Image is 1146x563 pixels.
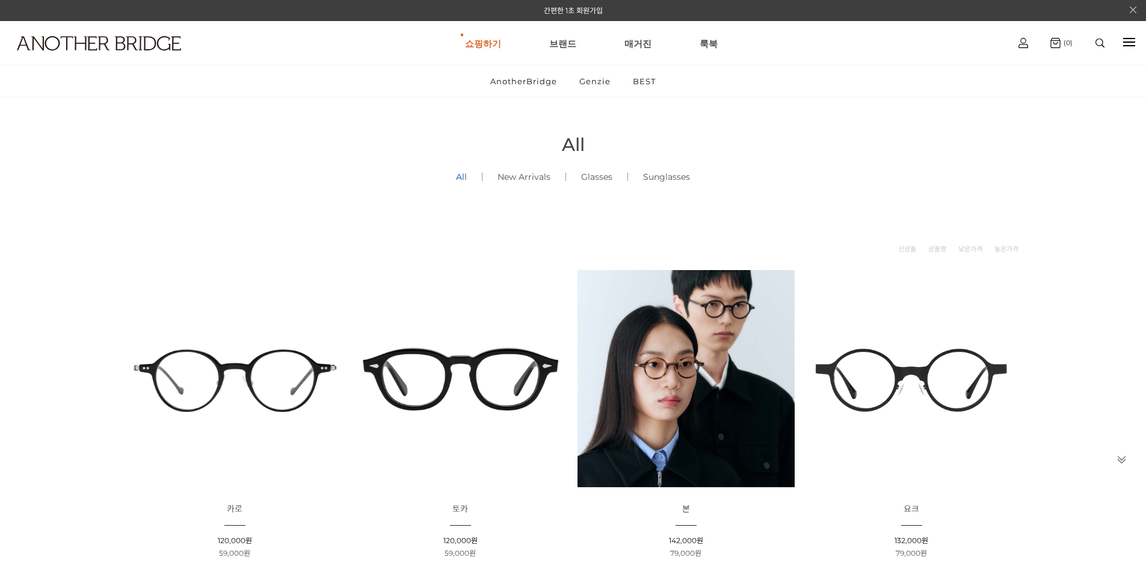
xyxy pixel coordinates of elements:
span: 59,000원 [445,549,476,558]
a: 룩북 [700,22,718,65]
span: 120,000원 [218,536,252,545]
a: Glasses [566,156,627,197]
a: 상품명 [928,243,946,255]
a: 토카 [452,505,468,514]
a: All [441,156,482,197]
a: Genzie [569,66,621,97]
img: 카로 - 감각적인 디자인의 패션 아이템 이미지 [126,270,343,487]
img: logo [17,36,181,51]
a: AnotherBridge [480,66,567,97]
img: cart [1018,38,1028,48]
a: 본 [682,505,690,514]
img: 요크 글라스 - 트렌디한 디자인의 유니크한 안경 이미지 [803,270,1020,487]
span: 132,000원 [895,536,928,545]
span: 카로 [227,503,242,514]
a: logo [6,36,178,80]
a: BEST [623,66,666,97]
a: 신상품 [898,243,916,255]
img: search [1095,38,1104,48]
span: 토카 [452,503,468,514]
a: Sunglasses [628,156,705,197]
a: New Arrivals [482,156,565,197]
span: All [562,134,585,156]
img: 본 - 동그란 렌즈로 돋보이는 아세테이트 안경 이미지 [578,270,795,487]
span: 79,000원 [896,549,927,558]
span: 59,000원 [219,549,250,558]
a: 요크 [904,505,919,514]
a: 매거진 [624,22,652,65]
img: 토카 아세테이트 뿔테 안경 이미지 [352,270,569,487]
span: 120,000원 [443,536,478,545]
a: 간편한 1초 회원가입 [544,6,603,15]
a: 카로 [227,505,242,514]
a: 높은가격 [994,243,1018,255]
img: cart [1050,38,1061,48]
a: 쇼핑하기 [465,22,501,65]
span: 요크 [904,503,919,514]
span: 79,000원 [670,549,701,558]
a: 낮은가격 [958,243,982,255]
a: (0) [1050,38,1073,48]
span: (0) [1061,38,1073,47]
span: 본 [682,503,690,514]
a: 브랜드 [549,22,576,65]
span: 142,000원 [669,536,703,545]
